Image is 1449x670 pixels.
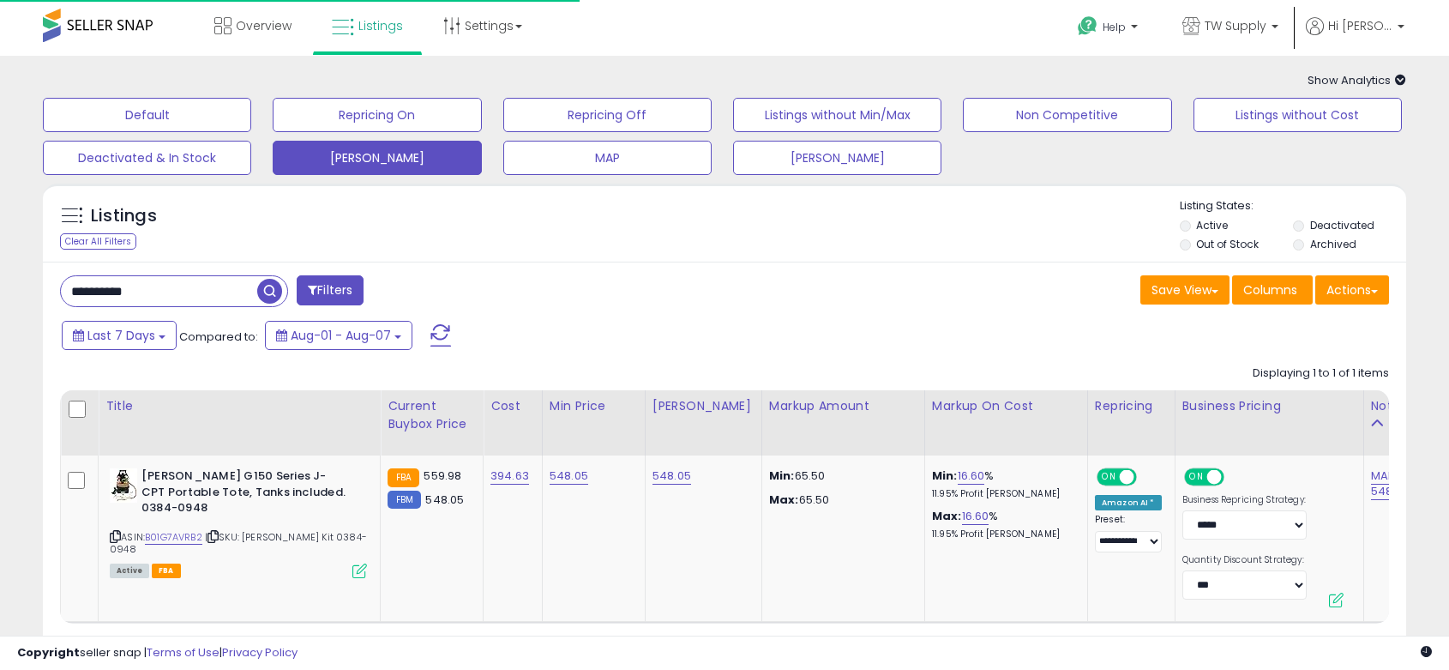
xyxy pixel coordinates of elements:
[87,327,155,344] span: Last 7 Days
[145,530,202,545] a: B01G7AVRB2
[1371,397,1416,415] div: Note
[490,397,535,415] div: Cost
[1310,237,1356,251] label: Archived
[733,141,941,175] button: [PERSON_NAME]
[1232,275,1313,305] button: Columns
[110,530,367,556] span: | SKU: [PERSON_NAME] Kit 0384-0948
[17,644,80,661] strong: Copyright
[1095,397,1168,415] div: Repricing
[1140,275,1230,305] button: Save View
[1196,237,1259,251] label: Out of Stock
[273,98,481,132] button: Repricing On
[297,275,364,305] button: Filters
[1306,17,1404,56] a: Hi [PERSON_NAME]
[236,17,292,34] span: Overview
[179,329,258,345] span: Compared to:
[1182,397,1356,415] div: Business Pricing
[1103,20,1126,34] span: Help
[769,468,795,484] strong: Min:
[932,468,958,484] b: Min:
[652,468,691,485] a: 548.05
[1310,218,1374,232] label: Deactivated
[1328,17,1392,34] span: Hi [PERSON_NAME]
[1064,3,1155,56] a: Help
[1308,72,1406,88] span: Show Analytics
[1243,281,1297,299] span: Columns
[291,327,391,344] span: Aug-01 - Aug-07
[17,645,298,661] div: seller snap | |
[503,98,712,132] button: Repricing Off
[1077,15,1098,37] i: Get Help
[733,98,941,132] button: Listings without Min/Max
[110,564,149,578] span: All listings currently available for purchase on Amazon
[1095,495,1162,510] div: Amazon AI *
[110,468,137,503] img: 51Exi3TlneL._SL40_.jpg
[769,397,917,415] div: Markup Amount
[932,528,1074,540] p: 11.95% Profit [PERSON_NAME]
[932,509,1074,540] div: %
[1095,514,1162,552] div: Preset:
[958,468,985,485] a: 16.60
[1182,494,1307,506] label: Business Repricing Strategy:
[932,488,1074,500] p: 11.95% Profit [PERSON_NAME]
[60,233,136,250] div: Clear All Filters
[152,564,181,578] span: FBA
[932,508,962,524] b: Max:
[769,468,911,484] p: 65.50
[91,204,157,228] h5: Listings
[1193,98,1402,132] button: Listings without Cost
[1186,470,1207,485] span: ON
[1315,275,1389,305] button: Actions
[1134,470,1162,485] span: OFF
[265,321,412,350] button: Aug-01 - Aug-07
[222,644,298,661] a: Privacy Policy
[358,17,403,34] span: Listings
[273,141,481,175] button: [PERSON_NAME]
[652,397,755,415] div: [PERSON_NAME]
[550,468,588,485] a: 548.05
[388,491,421,509] small: FBM
[388,397,476,433] div: Current Buybox Price
[1182,554,1307,566] label: Quantity Discount Strategy:
[962,508,989,525] a: 16.60
[110,468,367,576] div: ASIN:
[388,468,419,487] small: FBA
[1253,365,1389,382] div: Displaying 1 to 1 of 1 items
[147,644,219,661] a: Terms of Use
[932,468,1074,500] div: %
[425,492,464,508] span: 548.05
[932,397,1080,415] div: Markup on Cost
[141,468,350,521] b: [PERSON_NAME] G150 Series J-CPT Portable Tote, Tanks included. 0384-0948
[550,397,638,415] div: Min Price
[490,468,529,485] a: 394.63
[424,468,461,484] span: 559.98
[105,397,373,415] div: Title
[43,141,251,175] button: Deactivated & In Stock
[1371,468,1410,500] a: MAP 548.05
[43,98,251,132] button: Default
[503,141,712,175] button: MAP
[963,98,1171,132] button: Non Competitive
[1221,470,1248,485] span: OFF
[924,390,1087,456] th: The percentage added to the cost of goods (COGS) that forms the calculator for Min & Max prices.
[1205,17,1266,34] span: TW Supply
[769,492,799,508] strong: Max:
[769,492,911,508] p: 65.50
[62,321,177,350] button: Last 7 Days
[1196,218,1228,232] label: Active
[1180,198,1406,214] p: Listing States:
[1098,470,1120,485] span: ON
